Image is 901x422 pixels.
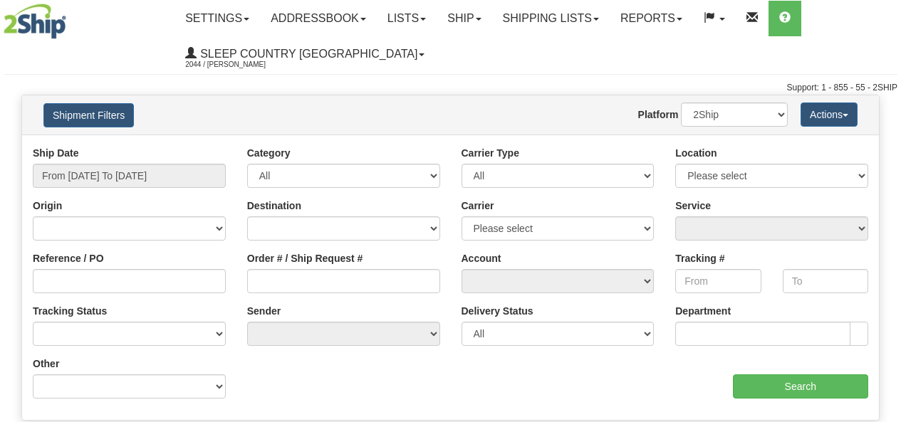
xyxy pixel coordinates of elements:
[260,1,377,36] a: Addressbook
[462,146,519,160] label: Carrier Type
[247,304,281,318] label: Sender
[197,48,417,60] span: Sleep Country [GEOGRAPHIC_DATA]
[675,146,717,160] label: Location
[675,304,731,318] label: Department
[247,146,291,160] label: Category
[247,199,301,213] label: Destination
[247,251,363,265] label: Order # / Ship Request #
[175,1,260,36] a: Settings
[868,138,900,283] iframe: chat widget
[4,82,897,94] div: Support: 1 - 855 - 55 - 2SHIP
[783,269,868,293] input: To
[675,269,761,293] input: From
[33,304,107,318] label: Tracking Status
[33,199,62,213] label: Origin
[185,58,292,72] span: 2044 / [PERSON_NAME]
[610,1,693,36] a: Reports
[462,304,533,318] label: Delivery Status
[638,107,679,122] label: Platform
[462,251,501,265] label: Account
[43,103,134,127] button: Shipment Filters
[175,36,435,72] a: Sleep Country [GEOGRAPHIC_DATA] 2044 / [PERSON_NAME]
[675,199,711,213] label: Service
[801,102,858,127] button: Actions
[4,4,66,39] img: logo2044.jpg
[733,374,869,399] input: Search
[33,357,59,371] label: Other
[492,1,610,36] a: Shipping lists
[462,199,494,213] label: Carrier
[377,1,437,36] a: Lists
[675,251,724,265] label: Tracking #
[33,146,79,160] label: Ship Date
[33,251,104,265] label: Reference / PO
[437,1,491,36] a: Ship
